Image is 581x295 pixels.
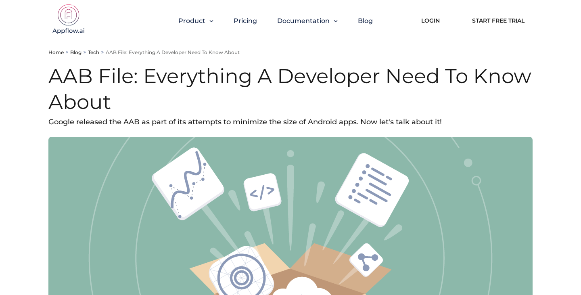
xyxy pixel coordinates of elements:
a: Start Free Trial [464,12,533,29]
button: Documentation [277,17,338,25]
h1: AAB File: Everything A Developer Need To Know About [48,63,533,115]
p: AAB File: Everything A Developer Need To Know About [106,49,240,55]
span: Documentation [277,17,330,25]
a: Tech [88,49,99,55]
a: Login [409,12,452,29]
a: Blog [358,17,373,25]
button: Product [178,17,213,25]
img: appflow.ai-logo [48,4,89,36]
p: Google released the AAB as part of its attempts to minimize the size of Android apps. Now let's t... [48,115,533,129]
a: Blog [70,49,82,55]
a: Home [48,49,64,55]
a: Pricing [234,17,257,25]
span: Product [178,17,205,25]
